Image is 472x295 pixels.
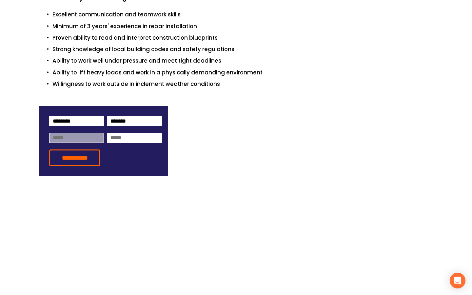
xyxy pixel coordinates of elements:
[450,273,465,288] div: Open Intercom Messenger
[52,33,433,42] p: Proven ability to read and interpret construction blueprints
[52,56,433,65] p: Ability to work well under pressure and meet tight deadlines
[52,10,433,19] p: Excellent communication and teamwork skills
[52,22,433,31] p: Minimum of 3 years' experience in rebar installation
[52,45,433,54] p: Strong knowledge of local building codes and safety regulations
[52,68,433,77] p: Ability to lift heavy loads and work in a physically demanding environment
[52,80,433,88] p: Willingness to work outside in inclement weather conditions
